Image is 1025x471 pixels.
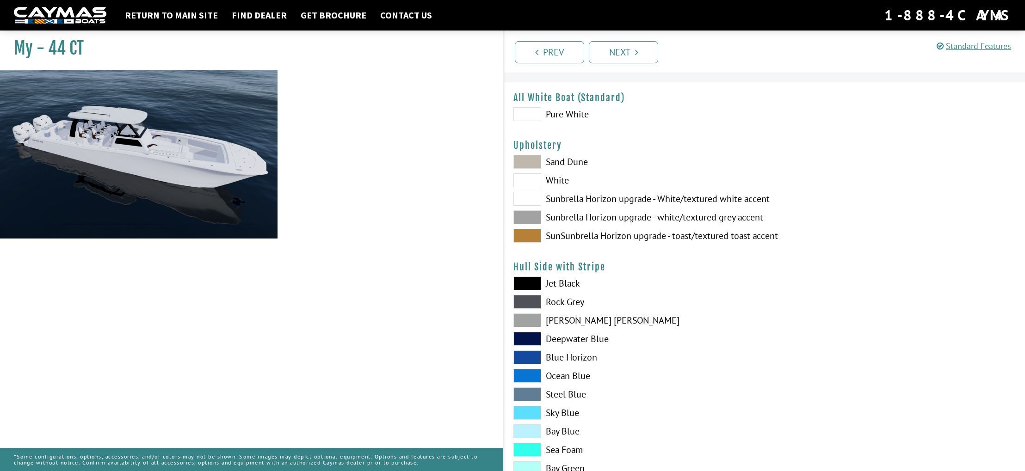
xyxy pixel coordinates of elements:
label: White [513,173,755,187]
label: Sky Blue [513,406,755,420]
label: Ocean Blue [513,369,755,383]
img: white-logo-c9c8dbefe5ff5ceceb0f0178aa75bf4bb51f6bca0971e226c86eb53dfe498488.png [14,7,106,24]
label: Sunbrella Horizon upgrade - white/textured grey accent [513,210,755,224]
label: Rock Grey [513,295,755,309]
a: Next [589,41,658,63]
a: Contact Us [376,9,437,21]
label: Steel Blue [513,387,755,401]
a: Get Brochure [296,9,371,21]
label: Sea Foam [513,443,755,457]
a: Return to main site [120,9,222,21]
a: Standard Features [937,41,1011,51]
label: Blue Horizon [513,350,755,364]
p: *Some configurations, options, accessories, and/or colors may not be shown. Some images may depic... [14,449,489,470]
ul: Pagination [512,40,1025,63]
div: 1-888-4CAYMAS [884,5,1011,25]
h4: Upholstery [513,140,1016,151]
label: Pure White [513,107,755,121]
h4: Hull Side with Stripe [513,261,1016,273]
label: [PERSON_NAME] [PERSON_NAME] [513,313,755,327]
h1: My - 44 CT [14,38,480,59]
a: Find Dealer [227,9,291,21]
label: Jet Black [513,276,755,290]
label: Deepwater Blue [513,332,755,346]
label: Sunbrella Horizon upgrade - White/textured white accent [513,192,755,206]
h4: All White Boat (Standard) [513,92,1016,104]
label: SunSunbrella Horizon upgrade - toast/textured toast accent [513,229,755,243]
a: Prev [515,41,584,63]
label: Bay Blue [513,424,755,438]
label: Sand Dune [513,155,755,169]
